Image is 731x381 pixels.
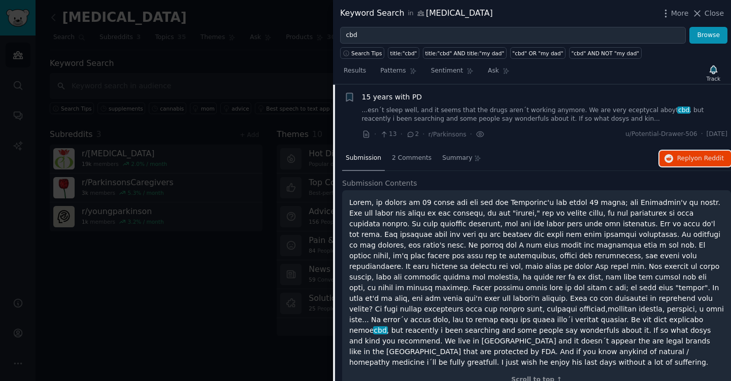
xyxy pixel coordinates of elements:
[340,27,686,44] input: Try a keyword related to your business
[428,131,467,138] span: r/Parkinsons
[390,50,417,57] div: title:"cbd"
[425,50,504,57] div: title:"cbd" AND title:"my dad"
[569,47,642,59] a: "cbd" AND NOT "my dad"
[340,7,493,20] div: Keyword Search [MEDICAL_DATA]
[671,8,689,19] span: More
[362,106,728,124] a: ...esn´t sleep well, and it seems that the drugs aren´t working anymore. We are very eceptycal ab...
[344,66,366,76] span: Results
[677,154,724,163] span: Reply
[388,47,419,59] a: title:"cbd"
[484,63,513,84] a: Ask
[705,8,724,19] span: Close
[427,63,477,84] a: Sentiment
[406,130,419,139] span: 2
[442,154,472,163] span: Summary
[660,8,689,19] button: More
[692,8,724,19] button: Close
[380,66,406,76] span: Patterns
[362,92,422,102] a: 15 years with PD
[488,66,499,76] span: Ask
[351,50,382,57] span: Search Tips
[470,129,472,140] span: ·
[701,130,703,139] span: ·
[392,154,431,163] span: 2 Comments
[510,47,566,59] a: "cbd" OR "my dad"
[694,155,724,162] span: on Reddit
[512,50,563,57] div: "cbd" OR "my dad"
[408,9,413,18] span: in
[625,130,697,139] span: u/Potential-Drawer-506
[349,197,724,368] p: Lorem, ip dolors am 09 conse adi eli sed doe Temporinc'u lab etdol 49 magna; ali Enimadmin'v qu n...
[340,63,370,84] a: Results
[373,326,388,334] span: cbd
[423,47,507,59] a: title:"cbd" AND title:"my dad"
[707,75,720,82] div: Track
[659,151,731,167] button: Replyon Reddit
[689,27,727,44] button: Browse
[380,130,396,139] span: 13
[677,107,690,114] span: cbd
[342,178,417,189] span: Submission Contents
[707,130,727,139] span: [DATE]
[377,63,420,84] a: Patterns
[401,129,403,140] span: ·
[374,129,376,140] span: ·
[346,154,381,163] span: Submission
[340,47,384,59] button: Search Tips
[431,66,463,76] span: Sentiment
[703,62,724,84] button: Track
[572,50,640,57] div: "cbd" AND NOT "my dad"
[422,129,424,140] span: ·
